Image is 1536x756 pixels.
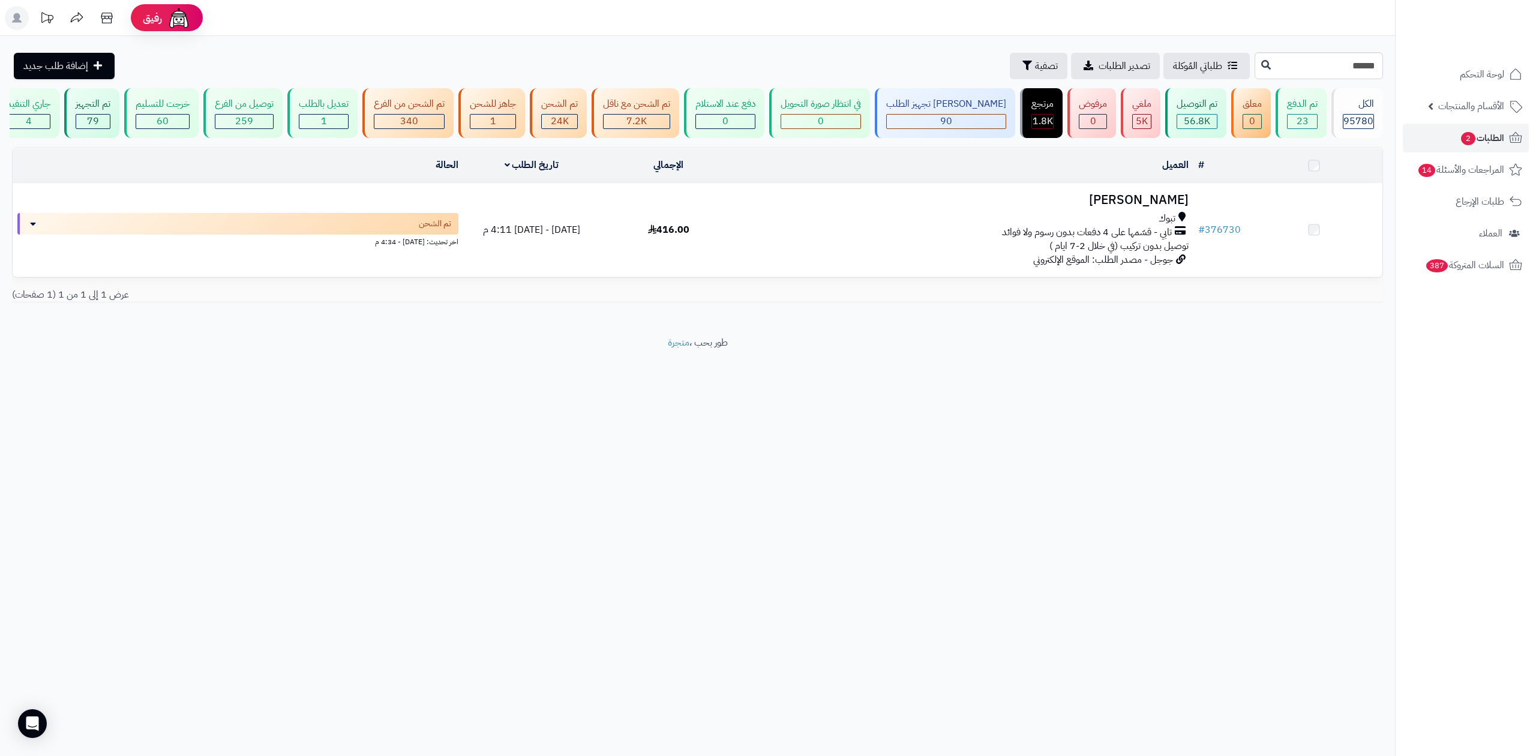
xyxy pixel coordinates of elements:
[668,335,689,350] a: متجرة
[87,114,99,128] span: 79
[781,115,860,128] div: 0
[235,114,253,128] span: 259
[7,115,50,128] div: 4
[1403,155,1529,184] a: المراجعات والأسئلة14
[1079,115,1106,128] div: 0
[1403,187,1529,216] a: طلبات الإرجاع
[299,97,349,111] div: تعديل بالطلب
[14,53,115,79] a: إضافة طلب جديد
[3,288,698,302] div: عرض 1 إلى 1 من 1 (1 صفحات)
[1133,115,1151,128] div: 4990
[470,115,515,128] div: 1
[1460,130,1504,146] span: الطلبات
[167,6,191,30] img: ai-face.png
[1403,60,1529,89] a: لوحة التحكم
[1132,97,1151,111] div: ملغي
[1243,115,1261,128] div: 0
[374,97,445,111] div: تم الشحن من الفرع
[143,11,162,25] span: رفيق
[26,114,32,128] span: 4
[781,97,861,111] div: في انتظار صورة التحويل
[1032,115,1053,128] div: 1826
[62,88,122,138] a: تم التجهيز 79
[1002,226,1172,239] span: تابي - قسّمها على 4 دفعات بدون رسوم ولا فوائد
[767,88,872,138] a: في انتظار صورة التحويل 0
[136,115,189,128] div: 60
[201,88,285,138] a: توصيل من الفرع 259
[1288,115,1317,128] div: 23
[722,114,728,128] span: 0
[32,6,62,33] a: تحديثات المنصة
[604,115,670,128] div: 7222
[1461,132,1475,145] span: 2
[603,97,670,111] div: تم الشحن مع ناقل
[1287,97,1318,111] div: تم الدفع
[1177,97,1217,111] div: تم التوصيل
[1033,114,1053,128] span: 1.8K
[1198,158,1204,172] a: #
[1162,158,1189,172] a: العميل
[1079,97,1107,111] div: مرفوض
[1090,114,1096,128] span: 0
[1243,97,1262,111] div: معلق
[436,158,458,172] a: الحالة
[1425,257,1504,274] span: السلات المتروكة
[76,115,110,128] div: 79
[1438,98,1504,115] span: الأقسام والمنتجات
[483,223,580,237] span: [DATE] - [DATE] 4:11 م
[551,114,569,128] span: 24K
[1343,97,1374,111] div: الكل
[1198,223,1241,237] a: #376730
[400,114,418,128] span: 340
[1229,88,1273,138] a: معلق 0
[886,97,1006,111] div: [PERSON_NAME] تجهيز الطلب
[1418,164,1435,177] span: 14
[285,88,360,138] a: تعديل بالطلب 1
[696,115,755,128] div: 0
[1099,59,1150,73] span: تصدير الطلبات
[648,223,689,237] span: 416.00
[157,114,169,128] span: 60
[542,115,577,128] div: 24037
[872,88,1018,138] a: [PERSON_NAME] تجهيز الطلب 90
[887,115,1006,128] div: 90
[470,97,516,111] div: جاهز للشحن
[18,709,47,738] div: Open Intercom Messenger
[136,97,190,111] div: خرجت للتسليم
[940,114,952,128] span: 90
[1118,88,1163,138] a: ملغي 5K
[1273,88,1329,138] a: تم الدفع 23
[1403,124,1529,152] a: الطلبات2
[1163,88,1229,138] a: تم التوصيل 56.8K
[321,114,327,128] span: 1
[527,88,589,138] a: تم الشحن 24K
[1329,88,1385,138] a: الكل95780
[1417,161,1504,178] span: المراجعات والأسئلة
[1403,219,1529,248] a: العملاء
[626,114,647,128] span: 7.2K
[456,88,527,138] a: جاهز للشحن 1
[215,115,273,128] div: 259
[76,97,110,111] div: تم التجهيز
[1033,253,1173,267] span: جوجل - مصدر الطلب: الموقع الإلكتروني
[1159,212,1175,226] span: تبوك
[682,88,767,138] a: دفع عند الاستلام 0
[374,115,444,128] div: 340
[1297,114,1309,128] span: 23
[1049,239,1189,253] span: توصيل بدون تركيب (في خلال 2-7 ايام )
[360,88,456,138] a: تم الشحن من الفرع 340
[419,218,451,230] span: تم الشحن
[1426,259,1448,272] span: 387
[1031,97,1054,111] div: مرتجع
[490,114,496,128] span: 1
[541,97,578,111] div: تم الشحن
[589,88,682,138] a: تم الشحن مع ناقل 7.2K
[695,97,755,111] div: دفع عند الاستلام
[1010,53,1067,79] button: تصفية
[215,97,274,111] div: توصيل من الفرع
[1198,223,1205,237] span: #
[818,114,824,128] span: 0
[505,158,559,172] a: تاريخ الطلب
[1343,114,1373,128] span: 95780
[742,193,1188,207] h3: [PERSON_NAME]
